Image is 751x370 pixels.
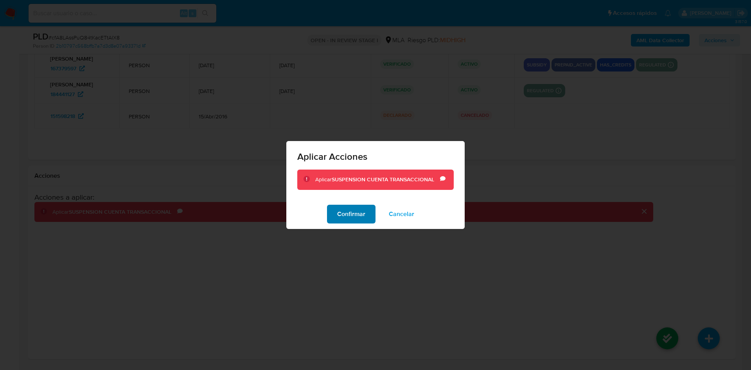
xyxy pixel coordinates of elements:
span: Cancelar [389,206,414,223]
span: Confirmar [337,206,365,223]
button: Cancelar [379,205,424,223]
span: Aplicar Acciones [297,152,454,161]
button: Confirmar [327,205,375,223]
div: Aplicar [315,176,440,184]
b: SUSPENSION CUENTA TRANSACCIONAL [332,175,434,183]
